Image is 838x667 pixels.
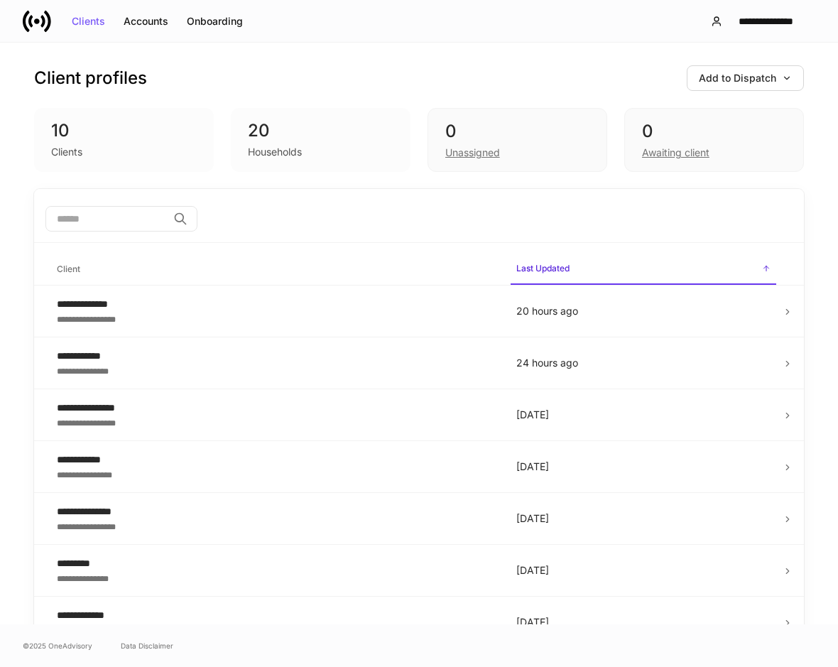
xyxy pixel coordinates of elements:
[178,10,252,33] button: Onboarding
[624,108,804,172] div: 0Awaiting client
[516,304,771,318] p: 20 hours ago
[516,408,771,422] p: [DATE]
[516,511,771,526] p: [DATE]
[516,356,771,370] p: 24 hours ago
[51,255,499,284] span: Client
[516,563,771,577] p: [DATE]
[445,146,500,160] div: Unassigned
[57,262,80,276] h6: Client
[187,16,243,26] div: Onboarding
[516,460,771,474] p: [DATE]
[23,640,92,651] span: © 2025 OneAdvisory
[248,119,393,142] div: 20
[121,640,173,651] a: Data Disclaimer
[516,615,771,629] p: [DATE]
[72,16,105,26] div: Clients
[62,10,114,33] button: Clients
[699,73,792,83] div: Add to Dispatch
[511,254,776,285] span: Last Updated
[642,120,786,143] div: 0
[248,145,302,159] div: Households
[124,16,168,26] div: Accounts
[51,145,82,159] div: Clients
[687,65,804,91] button: Add to Dispatch
[428,108,607,172] div: 0Unassigned
[642,146,709,160] div: Awaiting client
[114,10,178,33] button: Accounts
[445,120,589,143] div: 0
[34,67,147,90] h3: Client profiles
[516,261,570,275] h6: Last Updated
[51,119,197,142] div: 10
